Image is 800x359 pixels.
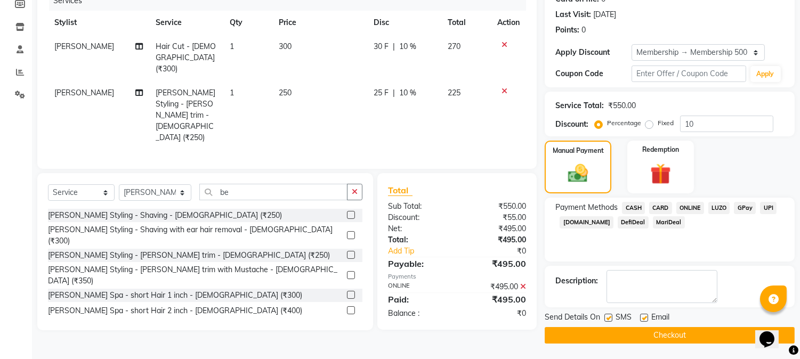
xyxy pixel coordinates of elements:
[380,257,457,270] div: Payable:
[380,234,457,246] div: Total:
[555,119,588,130] div: Discount:
[562,162,594,185] img: _cash.svg
[470,246,535,257] div: ₹0
[457,293,535,306] div: ₹495.00
[642,145,679,154] label: Redemption
[555,275,598,287] div: Description:
[279,42,292,51] span: 300
[149,11,223,35] th: Service
[555,68,632,79] div: Coupon Code
[380,223,457,234] div: Net:
[380,201,457,212] div: Sub Total:
[457,212,535,223] div: ₹55.00
[555,25,579,36] div: Points:
[553,146,604,156] label: Manual Payment
[48,264,343,287] div: [PERSON_NAME] Styling - [PERSON_NAME] trim with Mustache - [DEMOGRAPHIC_DATA] (₹350)
[380,308,457,319] div: Balance :
[555,9,591,20] div: Last Visit:
[393,87,395,99] span: |
[658,118,674,128] label: Fixed
[54,88,114,97] span: [PERSON_NAME]
[48,11,149,35] th: Stylist
[618,216,649,229] span: DefiDeal
[380,281,457,292] div: ONLINE
[230,42,234,51] span: 1
[676,202,704,214] span: ONLINE
[649,202,672,214] span: CARD
[272,11,367,35] th: Price
[750,66,781,82] button: Apply
[644,161,677,187] img: _gift.svg
[441,11,491,35] th: Total
[593,9,616,20] div: [DATE]
[457,223,535,234] div: ₹495.00
[755,316,789,348] iframe: chat widget
[457,257,535,270] div: ₹495.00
[457,201,535,212] div: ₹550.00
[581,25,586,36] div: 0
[393,41,395,52] span: |
[653,216,685,229] span: MariDeal
[374,87,389,99] span: 25 F
[545,312,600,325] span: Send Details On
[380,212,457,223] div: Discount:
[54,42,114,51] span: [PERSON_NAME]
[448,88,460,97] span: 225
[199,184,348,200] input: Search or Scan
[734,202,756,214] span: GPay
[457,281,535,292] div: ₹495.00
[632,66,746,82] input: Enter Offer / Coupon Code
[388,272,526,281] div: Payments
[48,224,343,247] div: [PERSON_NAME] Styling - Shaving with ear hair removal - [DEMOGRAPHIC_DATA] (₹300)
[374,41,389,52] span: 30 F
[560,216,613,229] span: [DOMAIN_NAME]
[608,100,636,111] div: ₹550.00
[230,88,234,97] span: 1
[491,11,526,35] th: Action
[651,312,669,325] span: Email
[607,118,641,128] label: Percentage
[156,42,216,74] span: Hair Cut - [DEMOGRAPHIC_DATA] (₹300)
[708,202,730,214] span: LUZO
[545,327,795,344] button: Checkout
[380,246,470,257] a: Add Tip
[399,87,416,99] span: 10 %
[760,202,777,214] span: UPI
[448,42,460,51] span: 270
[457,234,535,246] div: ₹495.00
[388,185,413,196] span: Total
[399,41,416,52] span: 10 %
[48,305,302,316] div: [PERSON_NAME] Spa - short Hair 2 inch - [DEMOGRAPHIC_DATA] (₹400)
[555,47,632,58] div: Apply Discount
[279,88,292,97] span: 250
[48,290,302,301] div: [PERSON_NAME] Spa - short Hair 1 inch - [DEMOGRAPHIC_DATA] (₹300)
[555,202,618,213] span: Payment Methods
[457,308,535,319] div: ₹0
[48,250,330,261] div: [PERSON_NAME] Styling - [PERSON_NAME] trim - [DEMOGRAPHIC_DATA] (₹250)
[622,202,645,214] span: CASH
[555,100,604,111] div: Service Total:
[156,88,215,142] span: [PERSON_NAME] Styling - [PERSON_NAME] trim - [DEMOGRAPHIC_DATA] (₹250)
[367,11,441,35] th: Disc
[48,210,282,221] div: [PERSON_NAME] Styling - Shaving - [DEMOGRAPHIC_DATA] (₹250)
[380,293,457,306] div: Paid:
[616,312,632,325] span: SMS
[223,11,272,35] th: Qty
